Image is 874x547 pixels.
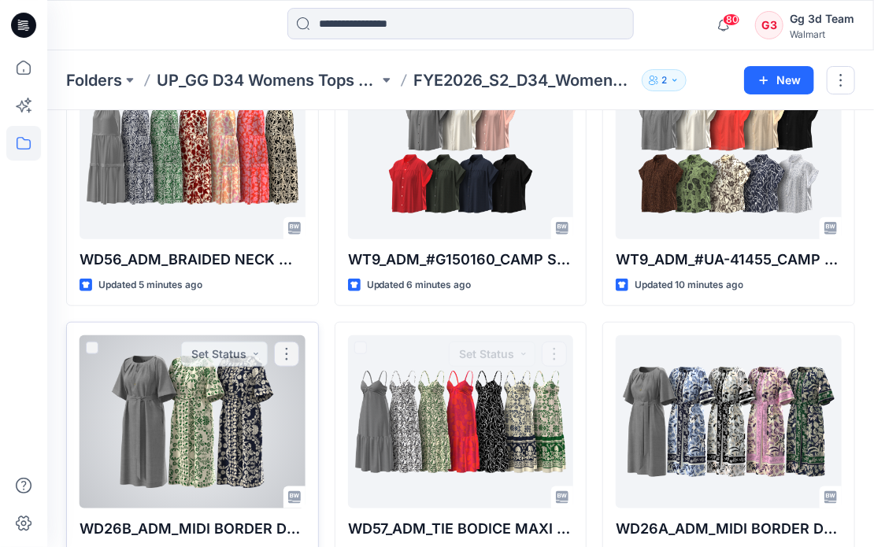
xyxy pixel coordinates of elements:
[790,9,854,28] div: Gg 3d Team
[635,277,743,294] p: Updated 10 minutes ago
[98,277,202,294] p: Updated 5 minutes ago
[80,66,306,239] a: WD56_ADM_BRAIDED NECK MAXI DRESS
[413,69,635,91] p: FYE2026_S2_D34_Womens Tops and Dresses_GG
[723,13,740,26] span: 80
[66,69,122,91] a: Folders
[616,335,842,508] a: WD26A_ADM_MIDI BORDER DRESS
[744,66,814,94] button: New
[661,72,667,89] p: 2
[348,66,574,239] a: WT9_ADM_#G150160_CAMP SHIRT
[80,249,306,271] p: WD56_ADM_BRAIDED NECK MAXI DRESS
[80,335,306,508] a: WD26B_ADM_MIDI BORDER DRESS
[367,277,472,294] p: Updated 6 minutes ago
[80,518,306,540] p: WD26B_ADM_MIDI BORDER DRESS
[616,66,842,239] a: WT9_ADM_#UA-41455_CAMP SHIRT
[755,11,783,39] div: G3
[616,518,842,540] p: WD26A_ADM_MIDI BORDER DRESS
[616,249,842,271] p: WT9_ADM_#UA-41455_CAMP SHIRT
[642,69,687,91] button: 2
[790,28,854,40] div: Walmart
[157,69,379,91] a: UP_GG D34 Womens Tops and Dresses
[348,249,574,271] p: WT9_ADM_#G150160_CAMP SHIRT
[348,335,574,508] a: WD57_ADM_TIE BODICE MAXI DRESS
[348,518,574,540] p: WD57_ADM_TIE BODICE MAXI DRESS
